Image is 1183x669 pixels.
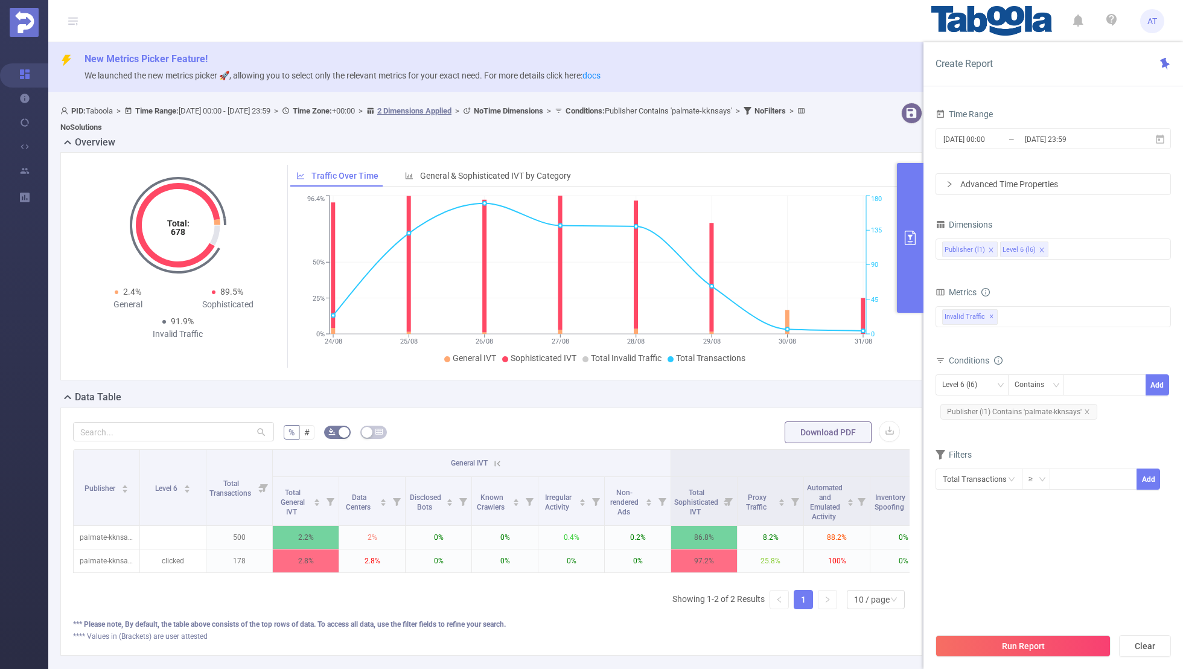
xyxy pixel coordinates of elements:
[512,497,520,504] div: Sort
[794,591,812,609] a: 1
[75,390,121,405] h2: Data Table
[936,287,977,297] span: Metrics
[206,526,272,549] p: 500
[255,450,272,525] i: Filter menu
[566,106,732,115] span: Publisher Contains 'palmate-kknsays'
[627,338,645,345] tspan: 28/08
[988,247,994,254] i: icon: close
[732,106,744,115] span: >
[355,106,366,115] span: >
[605,549,671,572] p: 0%
[60,106,808,132] span: Taboola [DATE] 00:00 - [DATE] 23:59 +00:00
[73,631,910,642] div: **** Values in (Brackets) are user attested
[676,353,745,363] span: Total Transactions
[1084,409,1090,415] i: icon: close
[674,488,718,516] span: Total Sophisticated IVT
[511,353,576,363] span: Sophisticated IVT
[942,242,998,257] li: Publisher (l1)
[183,483,191,490] div: Sort
[477,493,506,511] span: Known Crawlers
[60,107,71,115] i: icon: user
[654,477,671,525] i: Filter menu
[672,590,765,609] li: Showing 1-2 of 2 Results
[579,497,586,501] i: icon: caret-up
[776,596,783,603] i: icon: left
[273,549,339,572] p: 2.8%
[804,526,870,549] p: 88.2%
[754,106,786,115] b: No Filters
[472,549,538,572] p: 0%
[579,497,586,504] div: Sort
[854,338,872,345] tspan: 31/08
[307,196,325,203] tspan: 96.4%
[871,330,875,338] tspan: 0
[871,261,878,269] tspan: 90
[671,549,737,572] p: 97.2%
[847,501,853,505] i: icon: caret-down
[220,287,243,296] span: 89.5%
[610,488,639,516] span: Non-rendered Ads
[1028,469,1041,489] div: ≥
[472,526,538,549] p: 0%
[646,497,652,501] i: icon: caret-up
[316,330,325,338] tspan: 0%
[871,196,882,203] tspan: 180
[890,596,898,604] i: icon: down
[339,526,405,549] p: 2%
[981,288,990,296] i: icon: info-circle
[209,479,253,498] span: Total Transactions
[84,484,117,493] span: Publisher
[270,106,282,115] span: >
[183,488,190,491] i: icon: caret-down
[289,427,295,437] span: %
[875,493,906,511] span: Inventory Spoofing
[155,484,179,493] span: Level 6
[377,106,451,115] u: 2 Dimensions Applied
[847,497,854,504] div: Sort
[128,328,228,341] div: Invalid Traffic
[84,71,601,80] span: We launched the new metrics picker 🚀, allowing you to select only the relevant metrics for your e...
[304,427,310,437] span: #
[314,497,320,501] i: icon: caret-up
[538,526,604,549] p: 0.4%
[521,477,538,525] i: Filter menu
[591,353,662,363] span: Total Invalid Traffic
[945,242,985,258] div: Publisher (l1)
[73,619,910,630] div: *** Please note, By default, the table above consists of the top rows of data. To access all data...
[738,549,803,572] p: 25.8%
[410,493,441,511] span: Disclosed Bots
[778,497,785,504] div: Sort
[206,549,272,572] p: 178
[794,590,813,609] li: 1
[807,484,843,521] span: Automated and Emulated Activity
[1015,375,1053,395] div: Contains
[339,549,405,572] p: 2.8%
[513,497,520,501] i: icon: caret-up
[474,106,543,115] b: No Time Dimensions
[738,526,803,549] p: 8.2%
[785,421,872,443] button: Download PDF
[171,316,194,326] span: 91.9%
[582,71,601,80] a: docs
[75,135,115,150] h2: Overview
[311,171,378,181] span: Traffic Over Time
[853,477,870,525] i: Filter menu
[994,356,1003,365] i: icon: info-circle
[447,497,453,501] i: icon: caret-up
[314,501,320,505] i: icon: caret-down
[566,106,605,115] b: Conditions :
[380,501,387,505] i: icon: caret-down
[380,497,387,504] div: Sort
[942,309,998,325] span: Invalid Traffic
[779,497,785,501] i: icon: caret-up
[942,375,986,395] div: Level 6 (l6)
[296,171,305,180] i: icon: line-chart
[324,338,342,345] tspan: 24/08
[447,501,453,505] i: icon: caret-down
[871,226,882,234] tspan: 135
[871,296,878,304] tspan: 45
[123,287,141,296] span: 2.4%
[940,404,1097,420] span: Publisher (l1) Contains 'palmate-kknsays'
[135,106,179,115] b: Time Range:
[313,258,325,266] tspan: 50%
